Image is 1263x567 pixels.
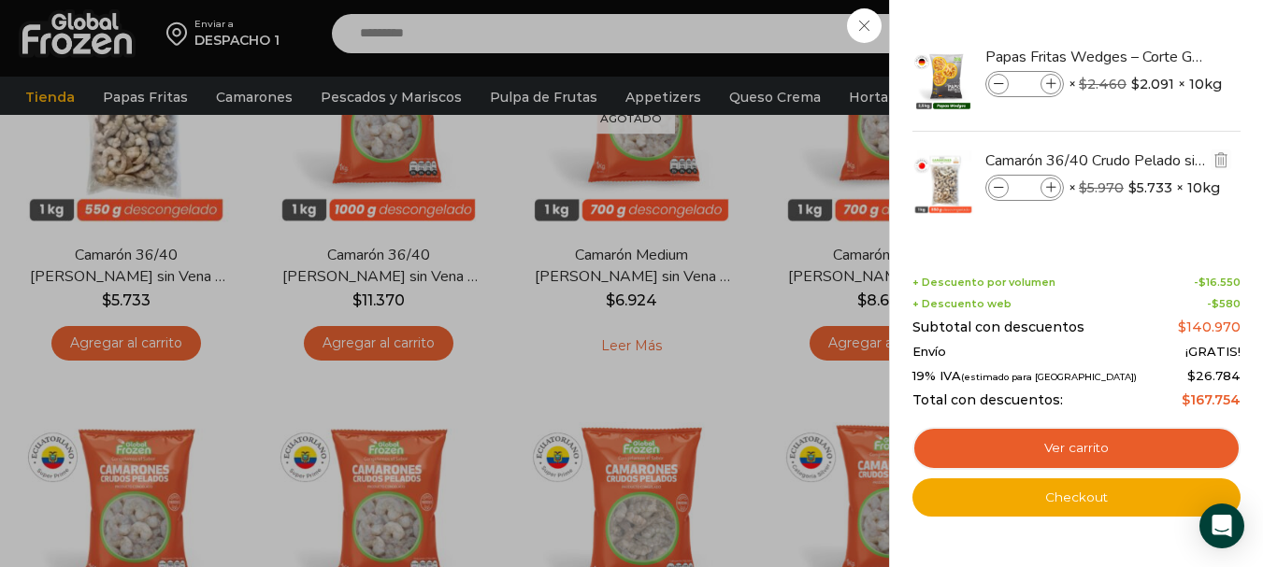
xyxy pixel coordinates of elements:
[1178,319,1186,335] span: $
[912,276,1055,289] span: + Descuento por volumen
[1128,178,1137,197] span: $
[1128,178,1172,197] bdi: 5.733
[1011,177,1039,198] input: Product quantity
[1212,297,1241,310] bdi: 580
[912,369,1137,384] span: 19% IVA
[985,150,1208,171] a: Camarón 36/40 Crudo Pelado sin Vena - Bronze - Caja 10 kg
[1198,276,1241,289] bdi: 16.550
[1198,276,1206,289] span: $
[912,298,1012,310] span: + Descuento web
[1079,76,1127,92] bdi: 2.460
[1185,345,1241,360] span: ¡GRATIS!
[1079,179,1087,196] span: $
[1212,297,1219,310] span: $
[1213,151,1229,168] img: Eliminar Camarón 36/40 Crudo Pelado sin Vena - Bronze - Caja 10 kg del carrito
[912,478,1241,517] a: Checkout
[1187,368,1196,383] span: $
[1211,149,1231,173] a: Eliminar Camarón 36/40 Crudo Pelado sin Vena - Bronze - Caja 10 kg del carrito
[912,345,946,360] span: Envío
[1199,503,1244,548] div: Open Intercom Messenger
[1131,75,1174,93] bdi: 2.091
[961,372,1137,382] small: (estimado para [GEOGRAPHIC_DATA])
[1182,391,1241,408] bdi: 167.754
[1069,175,1220,201] span: × × 10kg
[912,427,1241,470] a: Ver carrito
[912,319,1084,335] span: Subtotal con descuentos
[1131,75,1140,93] span: $
[1178,319,1241,335] bdi: 140.970
[1207,298,1241,310] span: -
[912,392,1063,408] span: Total con descuentos:
[1079,179,1124,196] bdi: 5.970
[1187,368,1241,383] span: 26.784
[1079,76,1087,92] span: $
[1069,71,1222,97] span: × × 10kg
[1011,74,1039,94] input: Product quantity
[985,47,1208,67] a: Papas Fritas Wedges – Corte Gajo - Caja 10 kg
[1182,391,1190,408] span: $
[1194,276,1241,289] span: -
